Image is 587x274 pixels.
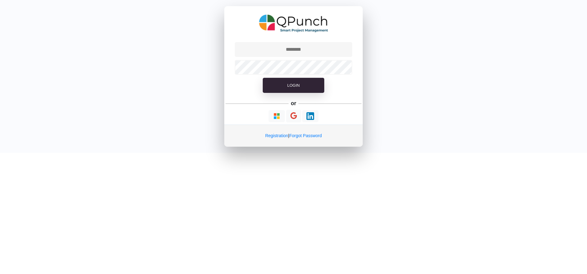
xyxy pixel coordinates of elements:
[289,133,322,138] a: Forgot Password
[269,110,285,122] button: Continue With Microsoft Azure
[302,110,318,122] button: Continue With LinkedIn
[286,110,301,122] button: Continue With Google
[290,99,297,108] h5: or
[273,112,281,120] img: Loading...
[259,12,328,34] img: QPunch
[224,125,363,147] div: |
[287,83,300,88] span: Login
[306,112,314,120] img: Loading...
[263,78,324,93] button: Login
[265,133,288,138] a: Registration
